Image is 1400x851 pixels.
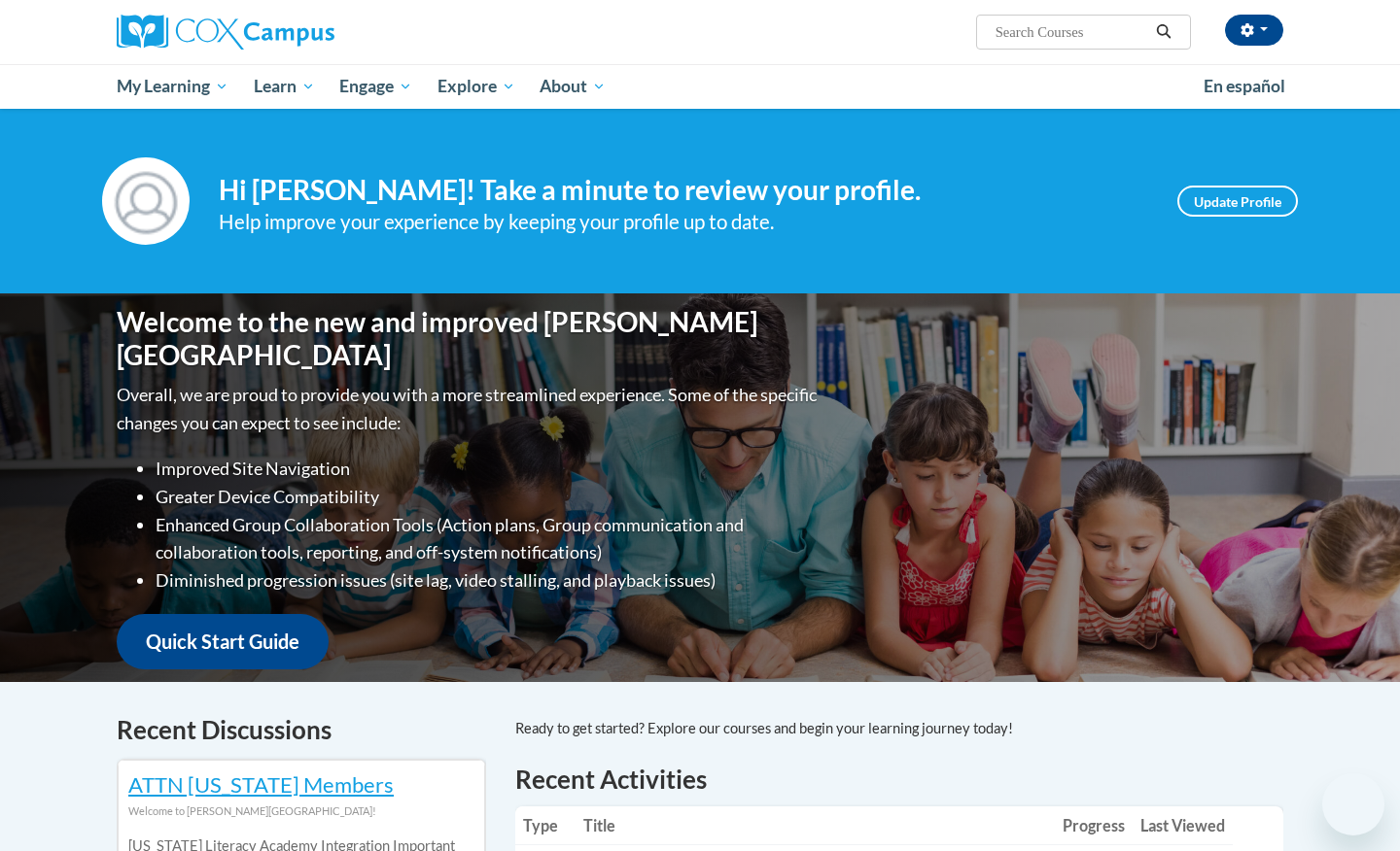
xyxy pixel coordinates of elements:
button: Account Settings [1225,15,1283,46]
iframe: Button to launch messaging window [1322,773,1384,835]
input: Search Courses [994,20,1149,44]
th: Last Viewed [1133,806,1233,845]
a: About [528,64,619,109]
a: Quick Start Guide [117,614,329,669]
li: Improved Site Navigation [156,455,822,483]
th: Type [515,806,576,845]
span: Engage [339,75,412,98]
div: Main menu [87,64,1312,109]
li: Diminished progression issues (site lag, video stalling, and playback issues) [156,566,822,595]
img: Profile Image [102,157,190,245]
a: Engage [327,64,425,109]
a: En español [1191,66,1298,107]
span: About [540,75,606,98]
button: Search [1149,20,1178,44]
span: En español [1204,76,1285,96]
li: Greater Device Compatibility [156,483,822,511]
a: Learn [241,64,328,109]
th: Title [576,806,1055,845]
h4: Recent Discussions [117,711,486,749]
img: Cox Campus [117,15,334,50]
div: Help improve your experience by keeping your profile up to date. [219,206,1148,238]
h4: Hi [PERSON_NAME]! Take a minute to review your profile. [219,174,1148,207]
th: Progress [1055,806,1133,845]
a: My Learning [104,64,241,109]
a: ATTN [US_STATE] Members [128,771,394,798]
a: Explore [425,64,528,109]
h1: Recent Activities [515,762,1283,797]
div: Welcome to [PERSON_NAME][GEOGRAPHIC_DATA]! [128,800,474,822]
li: Enhanced Group Collaboration Tools (Action plans, Group communication and collaboration tools, re... [156,511,822,567]
h1: Welcome to the new and improved [PERSON_NAME][GEOGRAPHIC_DATA] [117,306,822,371]
span: My Learning [117,75,228,98]
span: Explore [437,75,515,98]
a: Update Profile [1177,186,1298,217]
span: Learn [254,75,315,98]
p: Overall, we are proud to provide you with a more streamlined experience. Some of the specific cha... [117,381,822,437]
a: Cox Campus [117,15,486,50]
